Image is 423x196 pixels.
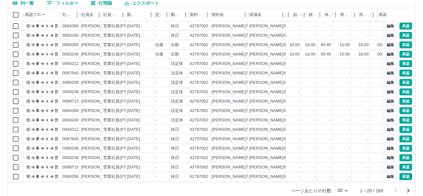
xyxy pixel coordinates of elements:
[181,10,190,19] button: メニュー
[103,89,136,95] div: 営業社員(PT契約)
[349,89,350,95] div: -
[45,33,49,38] text: Ａ
[399,107,412,114] button: 承認
[299,108,300,114] div: -
[399,98,412,105] button: 承認
[289,42,300,48] div: 10:00
[103,33,136,39] div: 営業社員(PT契約)
[399,164,412,171] button: 承認
[55,99,58,103] text: 営
[317,8,333,21] div: 休憩
[26,118,30,122] text: 現
[190,23,208,29] div: 42797002
[340,8,350,21] div: 所定開始
[299,80,300,86] div: -
[72,10,82,19] button: メニュー
[45,99,49,103] text: Ａ
[212,80,250,86] div: [PERSON_NAME]市
[190,89,208,95] div: 42797002
[399,154,412,161] button: 承認
[45,80,49,85] text: Ａ
[102,8,126,21] div: 社員区分
[330,98,331,104] div: -
[367,80,369,86] div: -
[55,71,58,75] text: 営
[94,10,104,19] button: メニュー
[241,10,250,19] button: メニュー
[321,42,331,48] div: 00:45
[127,8,138,21] div: 勤務日
[118,10,128,19] button: メニュー
[367,23,369,29] div: -
[349,23,350,29] div: -
[26,61,30,66] text: 現
[26,109,30,113] text: 現
[314,70,315,76] div: -
[36,71,40,75] text: 事
[377,8,410,21] div: 承認
[155,89,156,95] div: -
[55,118,58,122] text: 営
[103,51,136,57] div: 営業社員(PT契約)
[36,109,40,113] text: 事
[384,60,397,67] button: 編集
[314,23,315,29] div: -
[55,52,58,56] text: 営
[126,8,154,21] div: 勤務日
[162,10,172,19] button: メニュー
[26,71,30,75] text: 現
[45,71,49,75] text: Ａ
[26,43,30,47] text: 現
[81,70,115,76] div: [PERSON_NAME]
[384,107,397,114] button: 編集
[155,33,156,39] div: -
[301,8,317,21] div: 終業
[249,70,348,76] div: [PERSON_NAME]地区放課後児童クラブ(第一・第二)
[188,8,210,21] div: 契約コード
[155,23,156,29] div: -
[340,42,350,48] div: 10:00
[314,117,315,123] div: -
[81,127,115,133] div: [PERSON_NAME]
[155,127,156,133] div: -
[399,126,412,133] button: 承認
[367,89,369,95] div: -
[314,127,315,133] div: -
[26,90,30,94] text: 現
[314,33,315,39] div: -
[103,70,136,76] div: 営業社員(PT契約)
[212,127,250,133] div: [PERSON_NAME]市
[384,164,397,171] button: 編集
[309,8,316,21] div: 終業
[127,51,140,57] div: [DATE]
[399,51,412,58] button: 承認
[384,32,397,39] button: 編集
[45,90,49,94] text: Ａ
[378,8,387,21] div: 承認
[190,80,208,86] div: 42797002
[127,98,140,104] div: [DATE]
[212,8,224,21] div: 契約名
[127,117,140,123] div: [DATE]
[212,33,250,39] div: [PERSON_NAME]市
[62,42,79,48] div: 0084356
[367,117,369,123] div: -
[358,42,369,48] div: 18:00
[55,33,58,38] text: 営
[212,61,250,67] div: [PERSON_NAME]市
[62,80,79,86] div: 0090208
[45,61,49,66] text: Ａ
[155,117,156,123] div: -
[171,127,179,133] div: 休日
[384,88,397,95] button: 編集
[103,61,136,67] div: 営業社員(PT契約)
[399,60,412,67] button: 承認
[352,8,370,21] div: 所定終業
[190,108,208,114] div: 42797002
[286,8,301,21] div: 始業
[293,8,300,21] div: 始業
[299,117,300,123] div: -
[81,117,115,123] div: [PERSON_NAME]
[81,8,93,21] div: 社員名
[36,43,40,47] text: 事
